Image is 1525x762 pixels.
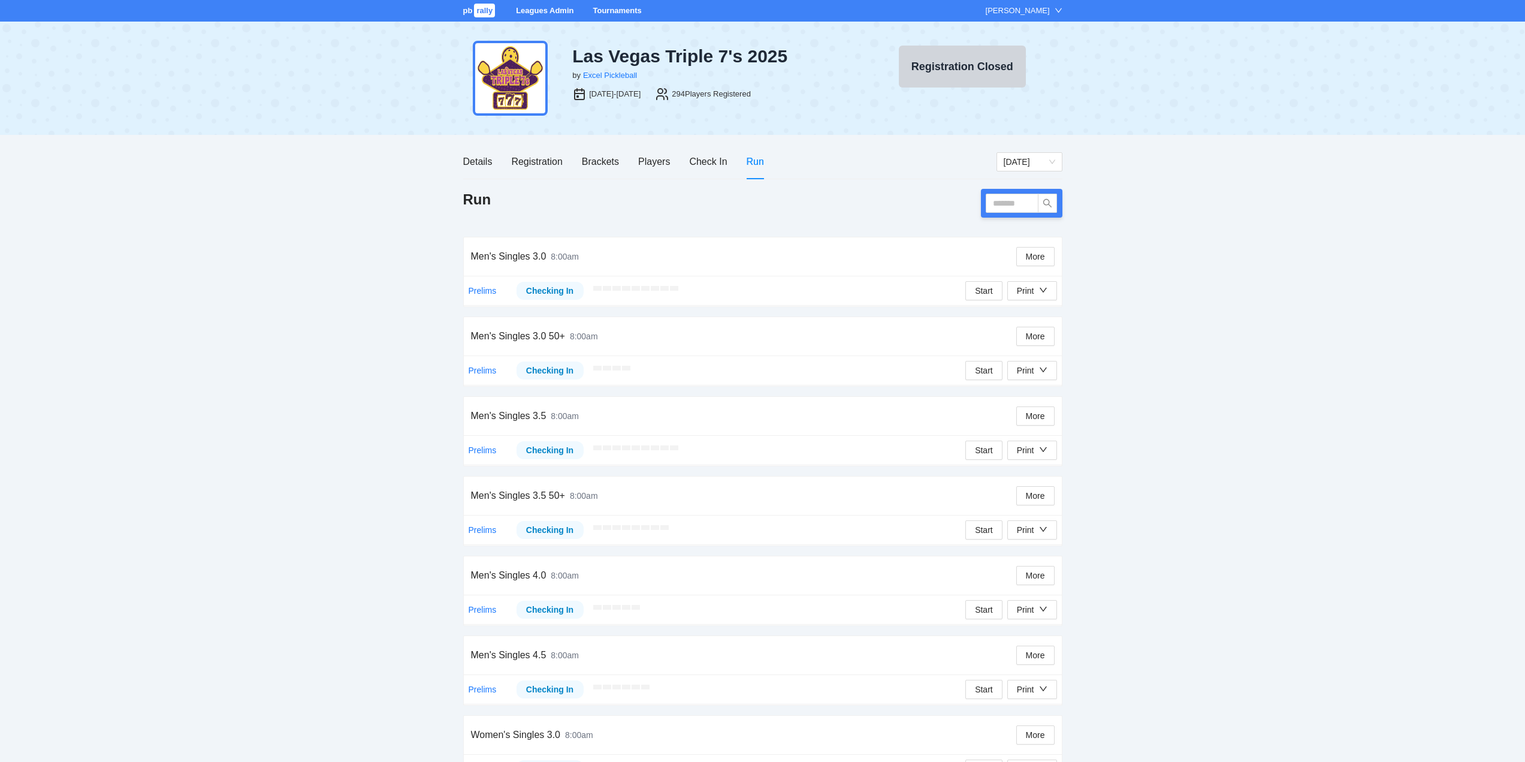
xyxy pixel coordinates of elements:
div: Checking In [526,523,575,537]
div: [DATE]-[DATE] [589,88,641,100]
span: 8:00am [570,332,598,341]
button: Print [1007,520,1057,540]
button: Start [965,680,1002,699]
div: Check In [689,154,727,169]
button: Start [965,441,1002,460]
a: Prelims [469,366,497,375]
span: down [1055,7,1062,14]
div: Registration [511,154,562,169]
div: [PERSON_NAME] [986,5,1050,17]
span: 8:00am [551,650,579,660]
a: Prelims [469,605,497,615]
a: Prelims [469,525,497,535]
div: Las Vegas Triple 7's 2025 [572,46,853,67]
span: Men's Singles 3.0 [471,251,546,261]
span: down [1039,366,1047,374]
span: 8:00am [565,730,593,740]
button: Print [1007,281,1057,300]
div: Run [747,154,764,169]
span: Start [975,603,993,616]
div: by [572,70,581,82]
div: Checking In [526,444,575,457]
button: Print [1007,441,1057,460]
button: Print [1007,680,1057,699]
a: Tournaments [593,6,641,15]
span: Men's Singles 3.5 50+ [471,490,565,501]
button: More [1016,247,1055,266]
button: Start [965,520,1002,540]
div: Checking In [526,284,575,297]
a: Excel Pickleball [583,71,637,80]
span: More [1026,409,1045,423]
span: Men's Singles 3.5 [471,411,546,421]
div: Print [1017,444,1034,457]
button: Start [965,281,1002,300]
div: Brackets [582,154,619,169]
span: 8:00am [551,411,579,421]
span: down [1039,525,1047,534]
span: Start [975,683,993,696]
span: Start [975,444,993,457]
div: Checking In [526,364,575,377]
span: 8:00am [551,571,579,580]
a: pbrally [463,6,497,15]
div: Print [1017,523,1034,537]
span: Men's Singles 4.5 [471,650,546,660]
span: More [1026,728,1045,742]
span: 8:00am [570,491,598,501]
button: More [1016,566,1055,585]
a: Prelims [469,445,497,455]
button: search [1038,194,1057,213]
button: Print [1007,361,1057,380]
button: More [1016,486,1055,505]
span: down [1039,445,1047,454]
span: Start [975,523,993,537]
span: 8:00am [551,252,579,261]
span: Start [975,364,993,377]
span: More [1026,330,1045,343]
span: More [1026,649,1045,662]
span: search [1038,198,1056,208]
h1: Run [463,190,491,209]
span: Men's Singles 3.0 50+ [471,331,565,341]
button: More [1016,327,1055,346]
button: More [1016,725,1055,745]
button: Start [965,361,1002,380]
span: Women's Singles 3.0 [471,730,561,740]
span: More [1026,250,1045,263]
span: rally [474,4,495,17]
div: Print [1017,603,1034,616]
span: Men's Singles 4.0 [471,570,546,580]
span: Start [975,284,993,297]
span: pb [463,6,473,15]
button: Start [965,600,1002,619]
div: Print [1017,364,1034,377]
span: More [1026,489,1045,502]
button: Print [1007,600,1057,619]
div: Checking In [526,603,575,616]
span: More [1026,569,1045,582]
div: Print [1017,284,1034,297]
span: down [1039,286,1047,294]
a: Prelims [469,685,497,694]
button: More [1016,406,1055,426]
div: 294 Players Registered [672,88,751,100]
div: Checking In [526,683,575,696]
a: Prelims [469,286,497,296]
a: Leagues Admin [516,6,573,15]
div: Details [463,154,493,169]
button: Registration Closed [899,46,1026,88]
span: Friday [1004,153,1055,171]
span: down [1039,685,1047,693]
span: down [1039,605,1047,613]
div: Print [1017,683,1034,696]
button: More [1016,646,1055,665]
div: Players [638,154,670,169]
img: tiple-sevens-24.png [473,41,548,116]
